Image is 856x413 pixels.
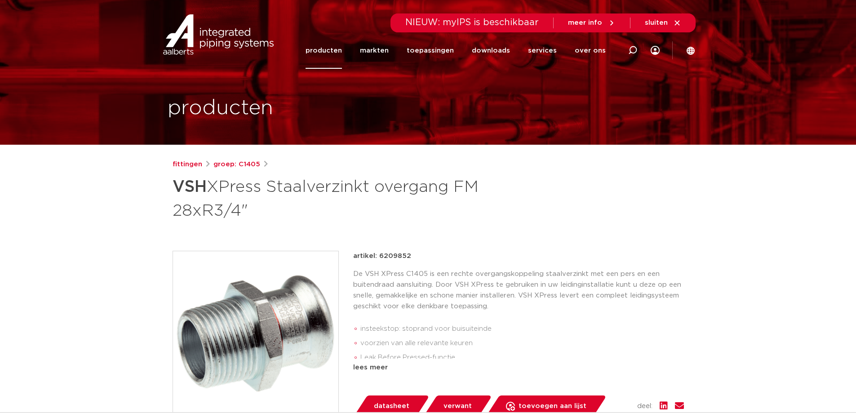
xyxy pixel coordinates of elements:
a: downloads [472,32,510,69]
p: artikel: 6209852 [353,251,411,262]
strong: VSH [173,179,207,195]
h1: producten [168,94,273,123]
span: sluiten [645,19,668,26]
a: sluiten [645,19,681,27]
a: markten [360,32,389,69]
h1: XPress Staalverzinkt overgang FM 28xR3/4" [173,173,510,222]
span: NIEUW: myIPS is beschikbaar [405,18,539,27]
a: fittingen [173,159,202,170]
span: deel: [637,401,652,412]
a: groep: C1405 [213,159,260,170]
a: producten [306,32,342,69]
span: meer info [568,19,602,26]
a: toepassingen [407,32,454,69]
li: Leak Before Pressed-functie [360,351,684,365]
li: insteekstop: stoprand voor buisuiteinde [360,322,684,336]
div: lees meer [353,362,684,373]
p: De VSH XPress C1405 is een rechte overgangskoppeling staalverzinkt met een pers en een buitendraa... [353,269,684,312]
a: services [528,32,557,69]
nav: Menu [306,32,606,69]
a: meer info [568,19,616,27]
li: voorzien van alle relevante keuren [360,336,684,351]
div: my IPS [651,32,660,69]
a: over ons [575,32,606,69]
